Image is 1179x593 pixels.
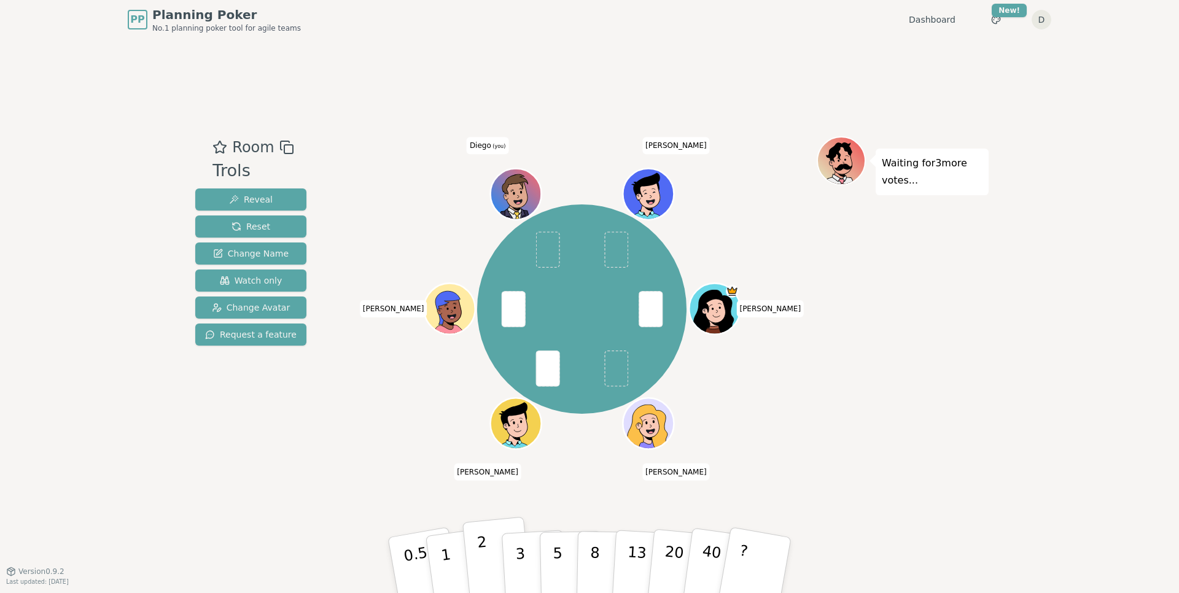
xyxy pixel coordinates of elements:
[195,188,306,211] button: Reveal
[909,14,955,26] a: Dashboard
[642,463,710,481] span: Click to change your name
[882,155,982,189] p: Waiting for 3 more votes...
[492,170,540,218] button: Click to change your avatar
[195,215,306,238] button: Reset
[642,138,710,155] span: Click to change your name
[454,463,521,481] span: Click to change your name
[992,4,1027,17] div: New!
[212,158,294,184] div: Trols
[195,242,306,265] button: Change Name
[1032,10,1051,29] button: D
[152,23,301,33] span: No.1 planning poker tool for agile teams
[130,12,144,27] span: PP
[736,300,804,317] span: Click to change your name
[195,296,306,319] button: Change Avatar
[6,578,69,585] span: Last updated: [DATE]
[205,328,297,341] span: Request a feature
[195,324,306,346] button: Request a feature
[220,274,282,287] span: Watch only
[213,247,289,260] span: Change Name
[195,269,306,292] button: Watch only
[985,9,1007,31] button: New!
[491,144,506,150] span: (you)
[229,193,273,206] span: Reveal
[212,136,227,158] button: Add as favourite
[152,6,301,23] span: Planning Poker
[212,301,290,314] span: Change Avatar
[18,567,64,576] span: Version 0.9.2
[467,138,508,155] span: Click to change your name
[6,567,64,576] button: Version0.9.2
[232,220,270,233] span: Reset
[232,136,274,158] span: Room
[360,300,427,317] span: Click to change your name
[726,285,739,298] span: Hugo is the host
[128,6,301,33] a: PPPlanning PokerNo.1 planning poker tool for agile teams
